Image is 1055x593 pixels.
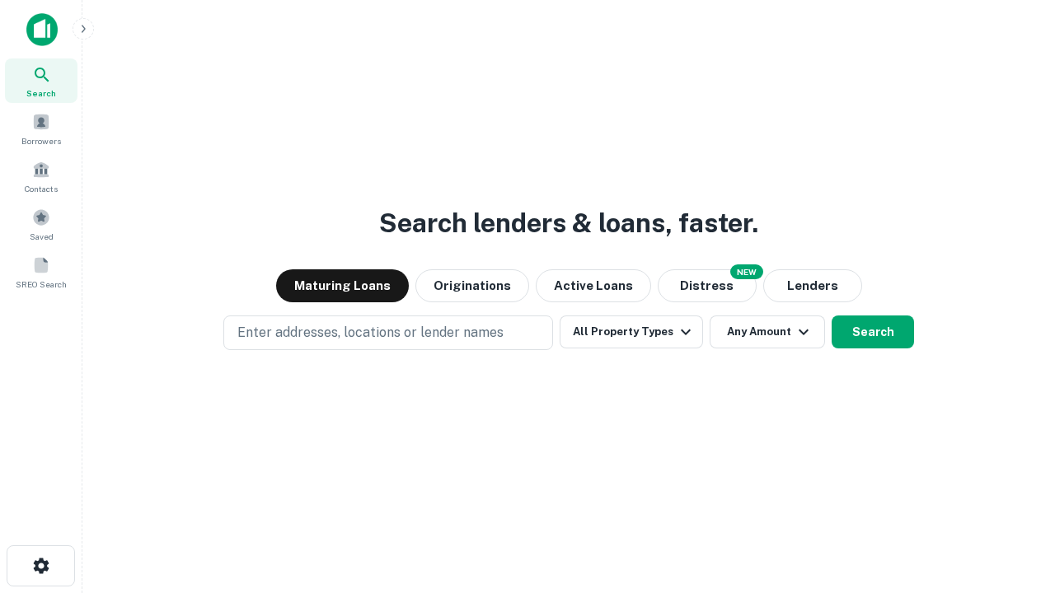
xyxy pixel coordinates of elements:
[763,269,862,302] button: Lenders
[5,154,77,198] a: Contacts
[415,269,529,302] button: Originations
[658,269,757,302] button: Search distressed loans with lien and other non-mortgage details.
[536,269,651,302] button: Active Loans
[30,230,54,243] span: Saved
[26,13,58,46] img: capitalize-icon.png
[730,264,763,279] div: NEW
[5,58,77,103] a: Search
[560,315,703,348] button: All Property Types
[973,461,1055,540] iframe: Chat Widget
[5,250,77,294] a: SREO Search
[5,202,77,246] a: Saved
[223,315,553,350] button: Enter addresses, locations or lender names
[379,203,758,243] h3: Search lenders & loans, faster.
[276,269,409,302] button: Maturing Loans
[25,182,58,195] span: Contacts
[237,323,504,343] p: Enter addresses, locations or lender names
[832,315,914,348] button: Search
[26,86,56,100] span: Search
[5,106,77,151] a: Borrowers
[710,315,825,348] button: Any Amount
[16,278,67,291] span: SREO Search
[21,134,61,147] span: Borrowers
